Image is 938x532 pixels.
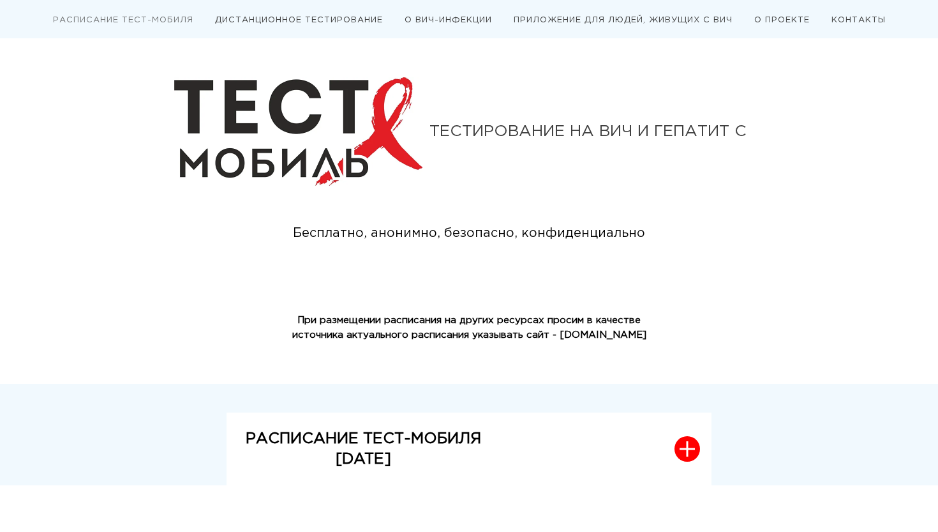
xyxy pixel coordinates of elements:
[246,449,481,469] p: [DATE]
[429,125,764,140] div: ТЕСТИРОВАНИЕ НА ВИЧ И ГЕПАТИТ С
[215,17,383,24] a: ДИСТАНЦИОННОЕ ТЕСТИРОВАНИЕ
[831,17,886,24] a: КОНТАКТЫ
[405,17,492,24] a: О ВИЧ-ИНФЕКЦИИ
[227,413,711,486] button: РАСПИСАНИЕ ТЕСТ-МОБИЛЯ[DATE]
[246,432,481,446] strong: РАСПИСАНИЕ ТЕСТ-МОБИЛЯ
[754,17,810,24] a: О ПРОЕКТЕ
[53,17,193,24] a: РАСПИСАНИЕ ТЕСТ-МОБИЛЯ
[270,224,668,243] div: Бесплатно, анонимно, безопасно, конфиденциально
[292,316,646,339] strong: При размещении расписания на других ресурсах просим в качестве источника актуального расписания у...
[514,17,733,24] a: ПРИЛОЖЕНИЕ ДЛЯ ЛЮДЕЙ, ЖИВУЩИХ С ВИЧ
